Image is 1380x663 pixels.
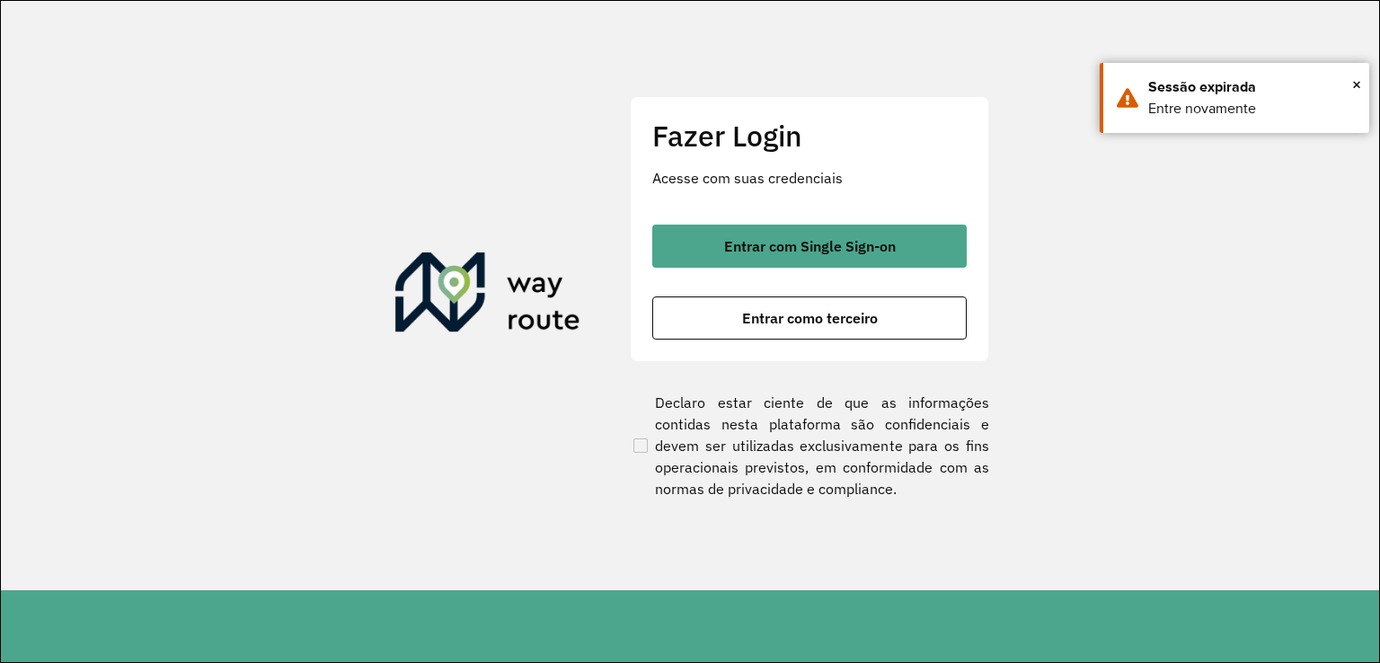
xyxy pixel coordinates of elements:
div: Sessão expirada [1148,76,1356,98]
button: button [652,296,967,340]
span: Entrar como terceiro [742,311,878,325]
button: button [652,225,967,268]
p: Acesse com suas credenciais [652,167,967,189]
button: Close [1352,71,1361,98]
div: Entre novamente [1148,98,1356,119]
span: × [1352,71,1361,98]
img: Roteirizador AmbevTech [395,252,580,339]
label: Declaro estar ciente de que as informações contidas nesta plataforma são confidenciais e devem se... [630,392,989,499]
span: Entrar com Single Sign-on [724,239,896,253]
h2: Fazer Login [652,119,967,153]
